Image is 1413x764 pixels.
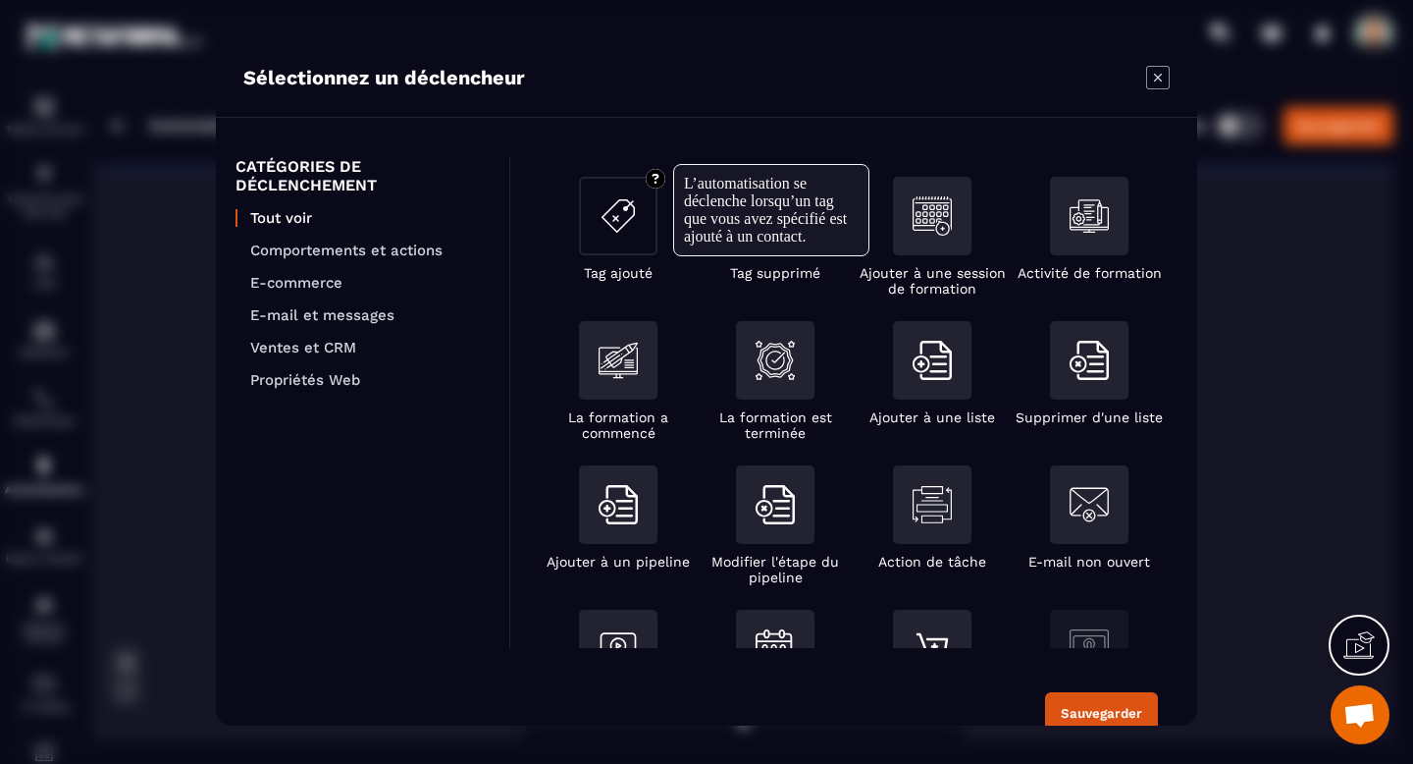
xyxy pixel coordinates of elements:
[250,306,490,324] p: E-mail et messages
[584,265,653,281] p: Tag ajouté
[697,554,854,585] p: Modifier l'étape du pipeline
[243,66,525,89] p: Sélectionnez un déclencheur
[756,485,795,524] img: removeFromList.svg
[756,629,795,668] img: contactBookAnEvent.svg
[1070,485,1109,524] img: notOpenEmail.svg
[1070,629,1109,669] img: webpage.svg
[684,175,859,246] div: L’automatisation se déclenche lorsqu’un tag que vous avez spécifié est ajouté à un contact.
[913,341,952,380] img: addToList.svg
[250,242,490,259] p: Comportements et actions
[913,485,952,524] img: taskAction.svg
[599,341,638,380] img: formationIsStarted.svg
[854,265,1011,297] p: Ajouter à une session de formation
[250,371,490,389] p: Propriétés Web
[646,169,665,189] img: circle-question.f98f3ed8.svg
[599,196,638,236] img: addTag.svg
[869,409,995,425] p: Ajouter à une liste
[1070,196,1109,236] img: formationActivity.svg
[730,265,820,281] p: Tag supprimé
[250,339,490,356] p: Ventes et CRM
[599,629,638,669] img: addToAWebinar.svg
[1070,341,1109,380] img: removeFromList.svg
[540,409,697,441] p: La formation a commencé
[878,554,986,570] p: Action de tâche
[547,554,690,570] p: Ajouter à un pipeline
[1045,692,1158,735] button: Sauvegarder
[913,196,952,236] img: addSessionFormation.svg
[913,629,952,669] img: productPurchase.svg
[1331,685,1389,744] div: Ouvrir le chat
[1016,409,1163,425] p: Supprimer d'une liste
[235,157,490,194] p: CATÉGORIES DE DÉCLENCHEMENT
[1018,265,1162,281] p: Activité de formation
[250,209,490,227] p: Tout voir
[599,485,638,524] img: addToList.svg
[250,274,490,292] p: E-commerce
[697,409,854,441] p: La formation est terminée
[756,341,795,380] img: formationIsEnded.svg
[1028,554,1150,570] p: E-mail non ouvert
